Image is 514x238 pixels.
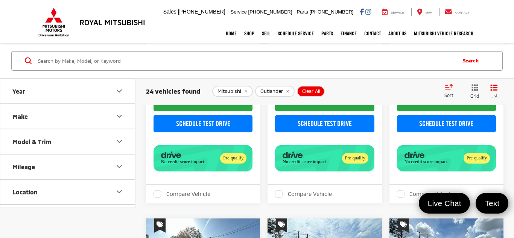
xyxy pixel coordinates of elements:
[12,113,28,120] div: Make
[231,9,247,15] span: Service
[410,24,477,43] a: Mitsubishi Vehicle Research
[337,24,360,43] a: Finance
[255,86,295,97] button: remove Outlander
[37,8,71,37] img: Mitsubishi
[0,79,136,103] button: YearYear
[275,190,332,198] label: Compare Vehicle
[274,24,318,43] a: Schedule Service: Opens in a new tab
[163,9,176,15] span: Sales
[178,9,225,15] span: [PHONE_NUMBER]
[426,11,432,14] span: Map
[0,155,136,179] button: MileageMileage
[476,193,508,214] a: Text
[297,9,308,15] span: Parts
[12,88,25,95] div: Year
[12,188,38,196] div: Location
[455,52,490,70] button: Search
[398,218,409,233] span: Special
[154,115,252,132] a: Schedule Test Drive
[146,88,201,95] span: 24 vehicles found
[0,180,136,204] button: LocationLocation
[385,24,410,43] a: About Us
[154,190,210,198] label: Compare Vehicle
[276,218,287,233] span: Special
[115,162,124,171] div: Mileage
[37,52,455,70] input: Search by Make, Model, or Keyword
[260,89,283,95] span: Outlander
[115,112,124,121] div: Make
[302,89,320,95] span: Clear All
[0,104,136,129] button: MakeMake
[318,24,337,43] a: Parts: Opens in a new tab
[470,93,479,99] span: Grid
[0,205,136,229] button: Dealership
[222,24,240,43] a: Home
[79,18,145,26] h3: Royal Mitsubishi
[441,84,462,99] button: Select sort value
[481,198,503,208] span: Text
[12,138,51,145] div: Model & Trim
[275,115,374,132] a: Schedule Test Drive
[360,9,364,15] a: Facebook: Click to visit our Facebook page
[0,129,136,154] button: Model & TrimModel & Trim
[376,8,410,16] a: Service
[462,84,485,99] button: Grid View
[397,115,496,132] a: Schedule Test Drive
[258,24,274,43] a: Sell
[455,11,470,14] span: Contact
[419,193,470,214] a: Live Chat
[360,24,385,43] a: Contact
[490,92,498,99] span: List
[411,8,438,16] a: Map
[439,8,475,16] a: Contact
[240,24,258,43] a: Shop
[12,163,35,170] div: Mileage
[297,86,325,97] button: Clear All
[115,187,124,196] div: Location
[217,89,241,95] span: Mitsubishi
[397,190,454,198] label: Compare Vehicle
[309,9,353,15] span: [PHONE_NUMBER]
[212,86,253,97] button: remove Mitsubishi
[154,218,166,233] span: Special
[391,11,404,14] span: Service
[115,86,124,96] div: Year
[424,198,465,208] span: Live Chat
[115,137,124,146] div: Model & Trim
[485,84,503,99] button: List View
[365,9,371,15] a: Instagram: Click to visit our Instagram page
[248,9,292,15] span: [PHONE_NUMBER]
[444,92,453,98] span: Sort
